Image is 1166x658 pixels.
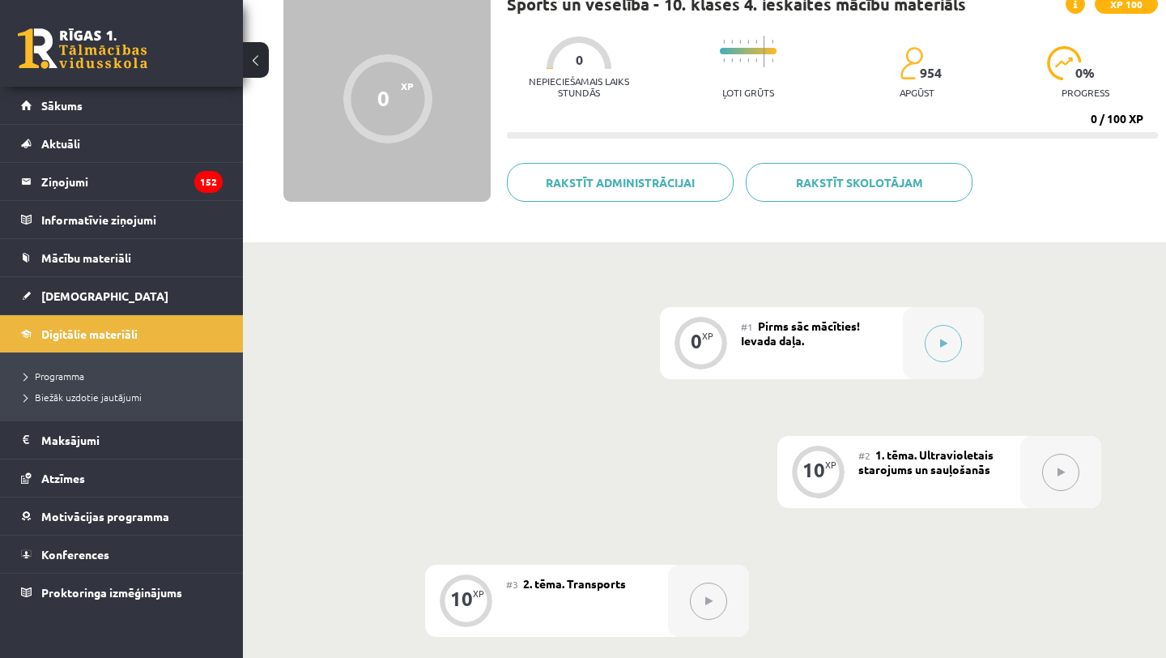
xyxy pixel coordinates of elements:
span: Atzīmes [41,471,85,485]
p: apgūst [900,87,934,98]
img: icon-short-line-57e1e144782c952c97e751825c79c345078a6d821885a25fce030b3d8c18986b.svg [723,58,725,62]
img: icon-short-line-57e1e144782c952c97e751825c79c345078a6d821885a25fce030b3d8c18986b.svg [739,58,741,62]
a: [DEMOGRAPHIC_DATA] [21,277,223,314]
a: Programma [24,369,227,383]
img: icon-short-line-57e1e144782c952c97e751825c79c345078a6d821885a25fce030b3d8c18986b.svg [731,40,733,44]
a: Maksājumi [21,421,223,459]
span: Pirms sāc mācīties! Ievada daļa. [741,318,860,348]
p: progress [1062,87,1109,98]
span: Motivācijas programma [41,509,169,523]
a: Atzīmes [21,459,223,497]
img: icon-long-line-d9ea69661e0d244f92f715978eff75569469978d946b2353a9bb055b3ed8787d.svg [764,36,765,67]
span: 954 [920,66,942,80]
div: XP [825,460,836,469]
img: icon-short-line-57e1e144782c952c97e751825c79c345078a6d821885a25fce030b3d8c18986b.svg [755,58,757,62]
img: icon-short-line-57e1e144782c952c97e751825c79c345078a6d821885a25fce030b3d8c18986b.svg [772,40,773,44]
a: Rakstīt skolotājam [746,163,972,202]
a: Proktoringa izmēģinājums [21,574,223,611]
div: 10 [802,463,825,477]
span: #1 [741,320,753,333]
span: XP [401,80,414,92]
a: Ziņojumi152 [21,163,223,200]
a: Rīgas 1. Tālmācības vidusskola [18,28,147,69]
span: Biežāk uzdotie jautājumi [24,391,142,404]
div: XP [702,331,713,340]
legend: Ziņojumi [41,163,223,200]
img: icon-short-line-57e1e144782c952c97e751825c79c345078a6d821885a25fce030b3d8c18986b.svg [723,40,725,44]
img: icon-progress-161ccf0a02000e728c5f80fcf4c31c7af3da0e1684b2b1d7c360e028c24a22f1.svg [1047,46,1082,80]
img: students-c634bb4e5e11cddfef0936a35e636f08e4e9abd3cc4e673bd6f9a4125e45ecb1.svg [900,46,923,80]
span: Aktuāli [41,136,80,151]
span: Programma [24,370,84,382]
a: Aktuāli [21,125,223,162]
span: Mācību materiāli [41,250,131,265]
span: [DEMOGRAPHIC_DATA] [41,288,168,303]
span: #2 [858,449,870,462]
a: Mācību materiāli [21,239,223,276]
div: 0 [691,334,702,348]
p: Nepieciešamais laiks stundās [507,75,652,98]
span: 2. tēma. Transports [523,576,626,591]
a: Biežāk uzdotie jautājumi [24,390,227,404]
a: Informatīvie ziņojumi [21,201,223,238]
i: 152 [194,171,223,193]
legend: Informatīvie ziņojumi [41,201,223,238]
span: Digitālie materiāli [41,327,138,341]
a: Motivācijas programma [21,498,223,535]
img: icon-short-line-57e1e144782c952c97e751825c79c345078a6d821885a25fce030b3d8c18986b.svg [747,58,749,62]
img: icon-short-line-57e1e144782c952c97e751825c79c345078a6d821885a25fce030b3d8c18986b.svg [772,58,773,62]
img: icon-short-line-57e1e144782c952c97e751825c79c345078a6d821885a25fce030b3d8c18986b.svg [731,58,733,62]
a: Sākums [21,87,223,124]
img: icon-short-line-57e1e144782c952c97e751825c79c345078a6d821885a25fce030b3d8c18986b.svg [755,40,757,44]
span: Konferences [41,547,109,562]
span: Sākums [41,98,83,113]
span: 1. tēma. Ultravioletais starojums un sauļošanās [858,447,994,476]
div: XP [473,589,484,598]
span: 0 [576,53,583,67]
p: Ļoti grūts [722,87,774,98]
a: Rakstīt administrācijai [507,163,734,202]
img: icon-short-line-57e1e144782c952c97e751825c79c345078a6d821885a25fce030b3d8c18986b.svg [747,40,749,44]
div: 10 [450,592,473,606]
legend: Maksājumi [41,421,223,459]
a: Konferences [21,536,223,573]
div: 0 [377,86,389,110]
img: icon-short-line-57e1e144782c952c97e751825c79c345078a6d821885a25fce030b3d8c18986b.svg [739,40,741,44]
span: #3 [506,578,518,591]
span: Proktoringa izmēģinājums [41,585,182,600]
a: Digitālie materiāli [21,315,223,352]
span: 0 % [1075,66,1096,80]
